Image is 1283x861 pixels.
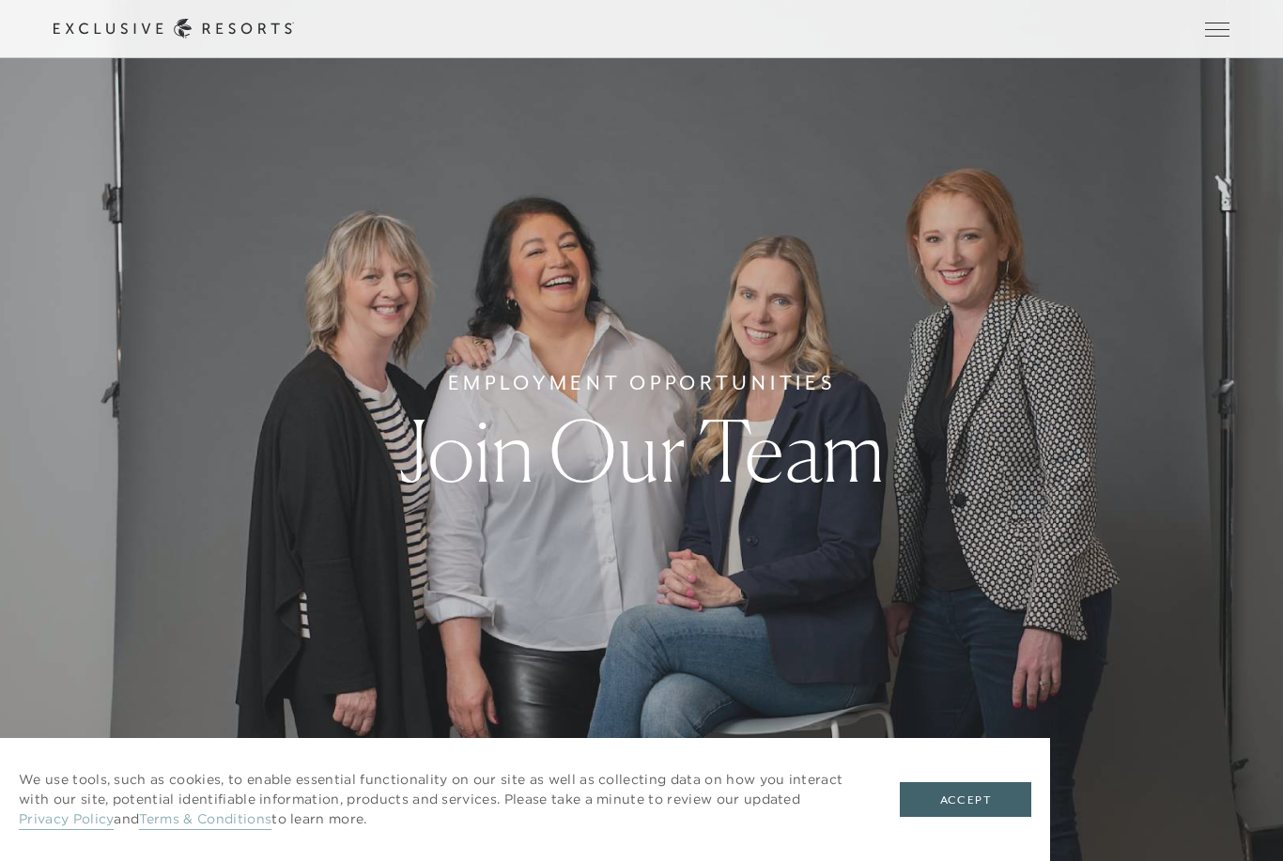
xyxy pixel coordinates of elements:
a: Privacy Policy [19,810,114,830]
button: Open navigation [1205,23,1229,36]
h6: Employment Opportunities [448,368,836,398]
a: Terms & Conditions [139,810,271,830]
button: Accept [900,782,1031,818]
h1: Join Our Team [398,408,885,493]
p: We use tools, such as cookies, to enable essential functionality on our site as well as collectin... [19,770,862,829]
